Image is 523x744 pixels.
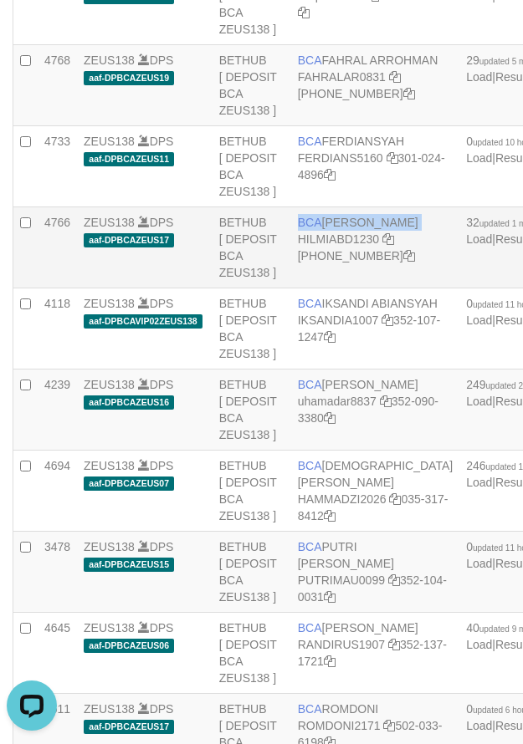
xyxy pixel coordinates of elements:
[383,719,395,732] a: Copy ROMDONI2171 to clipboard
[466,70,492,84] a: Load
[389,492,401,506] a: Copy HAMMADZI2026 to clipboard
[38,45,77,126] td: 4768
[324,590,336,604] a: Copy 3521040031 to clipboard
[466,476,492,489] a: Load
[324,411,336,425] a: Copy 3520903380 to clipboard
[84,314,203,329] span: aaf-DPBCAVIP02ZEUS138
[213,532,291,613] td: BETHUB [ DEPOSIT BCA ZEUS138 ]
[324,509,336,522] a: Copy 0353178412 to clipboard
[298,216,322,229] span: BCA
[84,476,174,491] span: aaf-DPBCAZEUS07
[213,126,291,207] td: BETHUB [ DEPOSIT BCA ZEUS138 ]
[298,6,310,19] a: Copy 3521034325 to clipboard
[213,369,291,451] td: BETHUB [ DEPOSIT BCA ZEUS138 ]
[403,87,415,100] a: Copy 5665095158 to clipboard
[324,330,336,344] a: Copy 3521071247 to clipboard
[324,168,336,181] a: Copy 3010244896 to clipboard
[84,135,135,148] a: ZEUS138
[84,395,174,410] span: aaf-DPBCAZEUS16
[298,492,387,506] a: HAMMADZI2026
[84,297,135,310] a: ZEUS138
[84,639,174,653] span: aaf-DPBCAZEUS06
[84,216,135,229] a: ZEUS138
[298,395,377,408] a: uhamadar8837
[298,621,322,634] span: BCA
[84,621,135,634] a: ZEUS138
[298,378,322,391] span: BCA
[84,152,174,166] span: aaf-DPBCAZEUS11
[77,613,213,694] td: DPS
[84,71,174,85] span: aaf-DPBCAZEUS19
[84,233,174,247] span: aaf-DPBCAZEUS17
[298,540,322,553] span: BCA
[38,369,77,451] td: 4239
[291,369,459,451] td: [PERSON_NAME] 352-090-3380
[298,232,379,246] a: HILMIABD1230
[298,70,386,84] a: FAHRALAR0831
[466,313,492,327] a: Load
[388,638,400,651] a: Copy RANDIRUS1907 to clipboard
[466,395,492,408] a: Load
[387,151,398,165] a: Copy FERDIANS5160 to clipboard
[77,369,213,451] td: DPS
[298,702,322,716] span: BCA
[291,126,459,207] td: FERDIANSYAH 301-024-4896
[77,126,213,207] td: DPS
[466,232,492,246] a: Load
[382,313,393,327] a: Copy IKSANDIA1007 to clipboard
[298,54,322,67] span: BCA
[84,720,174,734] span: aaf-DPBCAZEUS17
[213,207,291,288] td: BETHUB [ DEPOSIT BCA ZEUS138 ]
[291,207,459,288] td: [PERSON_NAME] [PHONE_NUMBER]
[466,719,492,732] a: Load
[38,532,77,613] td: 3478
[213,613,291,694] td: BETHUB [ DEPOSIT BCA ZEUS138 ]
[77,532,213,613] td: DPS
[403,249,415,262] a: Copy 7495214257 to clipboard
[291,45,459,126] td: FAHRAL ARROHMAN [PHONE_NUMBER]
[389,70,401,84] a: Copy FAHRALAR0831 to clipboard
[84,54,135,67] a: ZEUS138
[291,451,459,532] td: [DEMOGRAPHIC_DATA][PERSON_NAME] 035-317-8412
[213,45,291,126] td: BETHUB [ DEPOSIT BCA ZEUS138 ]
[84,378,135,391] a: ZEUS138
[213,288,291,369] td: BETHUB [ DEPOSIT BCA ZEUS138 ]
[84,540,135,553] a: ZEUS138
[7,7,57,57] button: Open LiveChat chat widget
[77,45,213,126] td: DPS
[38,288,77,369] td: 4118
[38,126,77,207] td: 4733
[84,558,174,572] span: aaf-DPBCAZEUS15
[291,288,459,369] td: IKSANDI ABIANSYAH 352-107-1247
[298,638,385,651] a: RANDIRUS1907
[291,613,459,694] td: [PERSON_NAME] 352-137-1721
[298,151,383,165] a: FERDIANS5160
[298,297,322,310] span: BCA
[84,702,135,716] a: ZEUS138
[466,557,492,570] a: Load
[298,573,385,587] a: PUTRIMAU0099
[38,613,77,694] td: 4645
[77,207,213,288] td: DPS
[388,573,400,587] a: Copy PUTRIMAU0099 to clipboard
[77,288,213,369] td: DPS
[298,135,322,148] span: BCA
[298,313,379,327] a: IKSANDIA1007
[380,395,392,408] a: Copy uhamadar8837 to clipboard
[291,532,459,613] td: PUTRI [PERSON_NAME] 352-104-0031
[466,151,492,165] a: Load
[213,451,291,532] td: BETHUB [ DEPOSIT BCA ZEUS138 ]
[84,459,135,472] a: ZEUS138
[298,459,322,472] span: BCA
[382,232,394,246] a: Copy HILMIABD1230 to clipboard
[466,638,492,651] a: Load
[38,451,77,532] td: 4694
[298,719,381,732] a: ROMDONI2171
[77,451,213,532] td: DPS
[38,207,77,288] td: 4766
[324,655,336,668] a: Copy 3521371721 to clipboard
